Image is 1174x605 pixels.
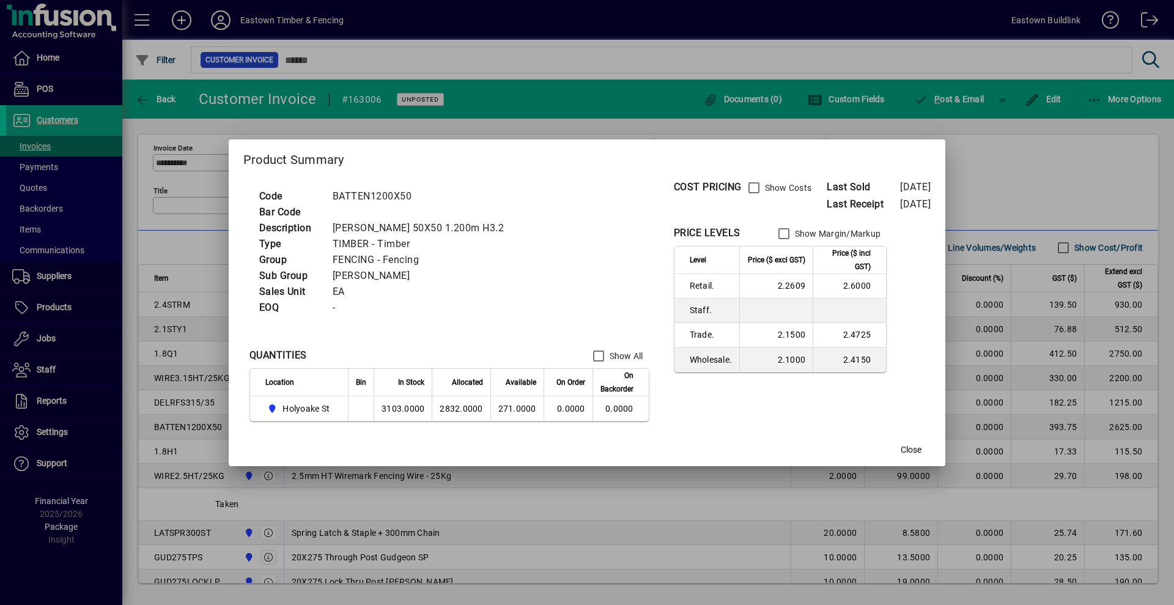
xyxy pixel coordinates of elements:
td: Type [253,236,327,252]
td: 2832.0000 [432,396,490,421]
td: BATTEN1200X50 [327,188,519,204]
td: Sales Unit [253,284,327,300]
span: [DATE] [900,198,931,210]
span: [DATE] [900,181,931,193]
td: - [327,300,519,316]
span: Last Sold [827,180,900,195]
span: Last Receipt [827,197,900,212]
span: On Backorder [600,369,633,396]
td: 2.6000 [813,274,886,299]
td: [PERSON_NAME] [327,268,519,284]
div: QUANTITIES [249,348,307,363]
td: Sub Group [253,268,327,284]
div: PRICE LEVELS [674,226,740,240]
span: Staff. [690,304,733,316]
td: Group [253,252,327,268]
span: On Order [556,376,585,389]
td: 2.4150 [813,347,886,372]
button: Close [892,439,931,461]
td: [PERSON_NAME] 50X50 1.200m H3.2 [327,220,519,236]
label: Show Costs [762,182,812,194]
span: Wholesale. [690,354,733,366]
span: Price ($ incl GST) [821,247,871,273]
span: Level [690,253,706,267]
td: 2.2609 [739,274,813,299]
span: Holyoake St [282,403,330,415]
td: Bar Code [253,204,327,220]
span: In Stock [398,376,424,389]
td: 271.0000 [490,396,544,421]
td: 0.0000 [593,396,649,421]
span: Allocated [452,376,483,389]
label: Show Margin/Markup [792,228,881,240]
td: Code [253,188,327,204]
td: Description [253,220,327,236]
span: Retail. [690,280,733,292]
td: EOQ [253,300,327,316]
span: Bin [356,376,366,389]
div: COST PRICING [674,180,742,195]
td: TIMBER - Timber [327,236,519,252]
td: 2.1500 [739,323,813,347]
td: EA [327,284,519,300]
h2: Product Summary [229,139,945,175]
span: Trade. [690,328,733,341]
span: Available [506,376,536,389]
td: 3103.0000 [374,396,432,421]
span: Price ($ excl GST) [748,253,805,267]
td: 2.1000 [739,347,813,372]
span: 0.0000 [557,404,585,414]
span: Close [901,444,921,456]
td: FENCING - Fencing [327,252,519,268]
span: Holyoake St [265,401,334,416]
td: 2.4725 [813,323,886,347]
span: Location [265,376,294,389]
label: Show All [607,350,643,362]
